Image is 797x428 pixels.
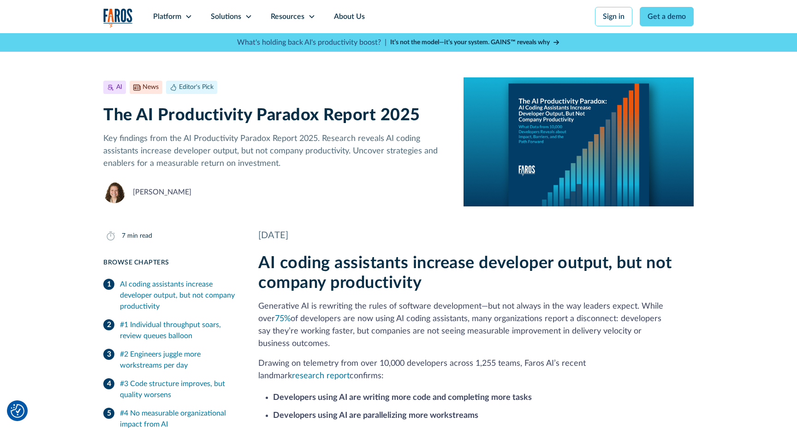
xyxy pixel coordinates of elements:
a: home [103,8,133,27]
div: [PERSON_NAME] [133,187,191,198]
div: 7 [122,231,125,241]
strong: Developers using AI are writing more code and completing more tasks [273,393,532,402]
div: Browse Chapters [103,258,236,268]
a: #3 Code structure improves, but quality worsens [103,375,236,404]
a: research report [292,372,350,380]
div: #2 Engineers juggle more workstreams per day [120,349,236,371]
a: AI coding assistants increase developer output, but not company productivity [103,275,236,316]
a: It’s not the model—it’s your system. GAINS™ reveals why [390,38,560,47]
div: Solutions [211,11,241,22]
div: Platform [153,11,181,22]
div: #3 Code structure improves, but quality worsens [120,378,236,400]
div: AI coding assistants increase developer output, but not company productivity [120,279,236,312]
p: Generative AI is rewriting the rules of software development—but not always in the way leaders ex... [258,300,694,350]
h2: AI coding assistants increase developer output, but not company productivity [258,253,694,293]
img: Logo of the analytics and reporting company Faros. [103,8,133,27]
div: [DATE] [258,229,694,242]
img: Neely Dunlap [103,181,125,203]
p: What's holding back AI's productivity boost? | [237,37,387,48]
button: Cookie Settings [11,404,24,418]
img: A report cover on a blue background. The cover reads:The AI Productivity Paradox: AI Coding Assis... [464,77,694,206]
a: 75% [275,315,291,323]
p: Drawing on telemetry from over 10,000 developers across 1,255 teams, Faros AI’s recent landmark c... [258,358,694,382]
div: min read [127,231,152,241]
a: Sign in [595,7,632,26]
div: #1 Individual throughput soars, review queues balloon [120,319,236,341]
img: Revisit consent button [11,404,24,418]
div: Resources [271,11,304,22]
strong: It’s not the model—it’s your system. GAINS™ reveals why [390,39,550,46]
div: Editor's Pick [179,82,214,92]
div: AI [116,82,122,92]
a: Get a demo [640,7,694,26]
h1: The AI Productivity Paradox Report 2025 [103,106,449,125]
a: #1 Individual throughput soars, review queues balloon [103,316,236,345]
strong: Developers using AI are parallelizing more workstreams [273,411,478,420]
a: #2 Engineers juggle more workstreams per day [103,345,236,375]
p: Key findings from the AI Productivity Paradox Report 2025. Research reveals AI coding assistants ... [103,133,449,170]
div: News [143,82,159,92]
